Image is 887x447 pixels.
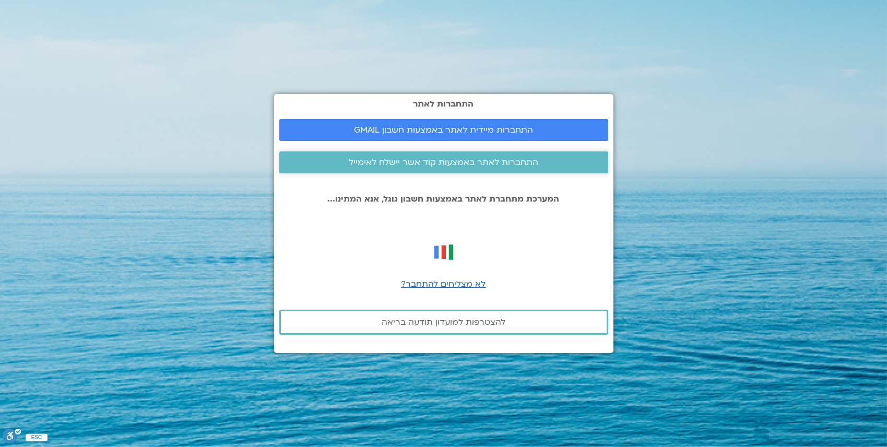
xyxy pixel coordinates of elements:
a: לא מצליחים להתחבר? [401,278,486,290]
span: להצטרפות למועדון תודעה בריאה [382,317,505,327]
a: להצטרפות למועדון תודעה בריאה [279,310,608,335]
h2: התחברות לאתר [279,99,608,109]
span: התחברות לאתר באמצעות קוד אשר יישלח לאימייל [349,158,538,167]
a: התחברות מיידית לאתר באמצעות חשבון GMAIL [279,119,608,141]
p: המערכת מתחברת לאתר באמצעות חשבון גוגל, אנא המתינו... [279,194,608,204]
a: התחברות לאתר באמצעות קוד אשר יישלח לאימייל [279,151,608,173]
span: התחברות מיידית לאתר באמצעות חשבון GMAIL [354,125,533,135]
